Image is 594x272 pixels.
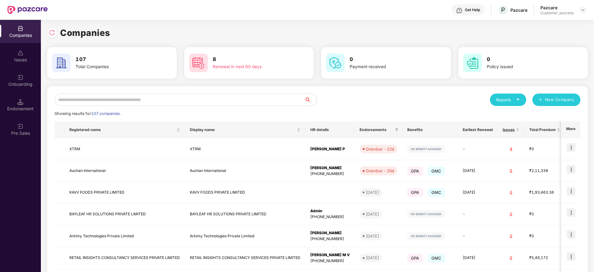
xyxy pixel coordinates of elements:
[310,214,350,220] div: [PHONE_NUMBER]
[496,97,520,103] div: Reports
[428,254,445,262] span: GMC
[185,225,305,247] td: Arkimy Technologies Private Limited
[503,233,519,239] div: 0
[366,211,379,217] div: [DATE]
[503,168,519,174] div: 0
[64,138,185,160] td: XTRM
[503,127,515,132] span: Issues
[366,233,379,239] div: [DATE]
[545,97,574,103] span: New Company
[540,11,574,15] div: Customer_success
[524,121,565,138] th: Total Premium
[567,252,575,261] img: icon
[350,55,428,64] h3: 0
[503,211,519,217] div: 0
[326,54,345,72] img: svg+xml;base64,PHN2ZyB4bWxucz0iaHR0cDovL3d3dy53My5vcmcvMjAwMC9zdmciIHdpZHRoPSI2MCIgaGVpZ2h0PSI2MC...
[463,54,482,72] img: svg+xml;base64,PHN2ZyB4bWxucz0iaHR0cDovL3d3dy53My5vcmcvMjAwMC9zdmciIHdpZHRoPSI2MCIgaGVpZ2h0PSI2MC...
[49,29,55,36] img: svg+xml;base64,PHN2ZyBpZD0iUmVsb2FkLTMyeDMyIiB4bWxucz0iaHR0cDovL3d3dy53My5vcmcvMjAwMC9zdmciIHdpZH...
[64,225,185,247] td: Arkimy Technologies Private Limited
[190,127,296,132] span: Display name
[529,190,560,195] div: ₹1,93,463.36
[529,168,560,174] div: ₹2,11,338
[402,121,458,138] th: Benefits
[76,64,154,70] div: Total Companies
[17,123,24,129] img: svg+xml;base64,PHN2ZyB3aWR0aD0iMjAiIGhlaWdodD0iMjAiIHZpZXdCb3g9IjAgMCAyMCAyMCIgZmlsbD0ibm9uZSIgeG...
[185,182,305,203] td: KAVV FOODS PRIVATE LIMITED
[17,25,24,32] img: svg+xml;base64,PHN2ZyBpZD0iQ29tcGFuaWVzIiB4bWxucz0iaHR0cDovL3d3dy53My5vcmcvMjAwMC9zdmciIHdpZHRoPS...
[91,111,121,116] span: 107 companies.
[407,254,423,262] span: GPA
[532,94,580,106] button: plusNew Company
[350,64,428,70] div: Payment received
[310,171,350,177] div: [PHONE_NUMBER]
[310,258,350,264] div: [PHONE_NUMBER]
[55,111,121,116] span: Showing results for
[64,160,185,182] td: Auchan International
[567,208,575,217] img: icon
[64,121,185,138] th: Registered name
[567,165,575,174] img: icon
[185,121,305,138] th: Display name
[539,98,543,103] span: plus
[458,203,498,225] td: -
[561,121,580,138] th: More
[501,6,505,14] span: P
[407,167,423,175] span: GPA
[310,146,350,152] div: [PERSON_NAME] P
[567,230,575,239] img: icon
[458,247,498,269] td: [DATE]
[395,128,399,132] span: filter
[503,190,519,195] div: 0
[529,211,560,217] div: ₹0
[458,138,498,160] td: -
[428,167,445,175] span: GMC
[529,146,560,152] div: ₹0
[360,127,392,132] span: Endorsements
[487,64,565,70] div: Policy issued
[456,7,462,14] img: svg+xml;base64,PHN2ZyBpZD0iSGVscC0zMngzMiIgeG1sbnM9Imh0dHA6Ly93d3cudzMub3JnLzIwMDAvc3ZnIiB3aWR0aD...
[17,99,24,105] img: svg+xml;base64,PHN2ZyB3aWR0aD0iMTQuNSIgaGVpZ2h0PSIxNC41IiB2aWV3Qm94PSIwIDAgMTYgMTYiIGZpbGw9Im5vbm...
[503,255,519,261] div: 0
[76,55,154,64] h3: 107
[17,74,24,81] img: svg+xml;base64,PHN2ZyB3aWR0aD0iMjAiIGhlaWdodD0iMjAiIHZpZXdCb3g9IjAgMCAyMCAyMCIgZmlsbD0ibm9uZSIgeG...
[189,54,208,72] img: svg+xml;base64,PHN2ZyB4bWxucz0iaHR0cDovL3d3dy53My5vcmcvMjAwMC9zdmciIHdpZHRoPSI2MCIgaGVpZ2h0PSI2MC...
[465,7,480,12] div: Get Help
[394,126,400,134] span: filter
[567,187,575,195] img: icon
[529,127,556,132] span: Total Premium
[64,182,185,203] td: KAVV FOODS PRIVATE LIMITED
[305,121,355,138] th: HR details
[185,138,305,160] td: XTRM
[458,225,498,247] td: -
[304,97,317,102] span: search
[64,203,185,225] td: BAYLEAF HR SOLUTIONS PRIVATE LIMITED
[310,236,350,242] div: [PHONE_NUMBER]
[503,146,519,152] div: 4
[185,160,305,182] td: Auchan International
[458,160,498,182] td: [DATE]
[185,247,305,269] td: RETAIL INSIGHTS CONSULTANCY SERVICES PRIVATE LIMITED
[52,54,71,72] img: svg+xml;base64,PHN2ZyB4bWxucz0iaHR0cDovL3d3dy53My5vcmcvMjAwMC9zdmciIHdpZHRoPSI2MCIgaGVpZ2h0PSI2MC...
[516,98,520,102] span: caret-down
[366,255,379,261] div: [DATE]
[366,189,379,195] div: [DATE]
[213,64,291,70] div: Renewal in next 60 days
[428,188,445,197] span: GMC
[366,146,394,152] div: Overdue - 22d
[17,50,24,56] img: svg+xml;base64,PHN2ZyBpZD0iSXNzdWVzX2Rpc2FibGVkIiB4bWxucz0iaHR0cDovL3d3dy53My5vcmcvMjAwMC9zdmciIH...
[185,203,305,225] td: BAYLEAF HR SOLUTIONS PRIVATE LIMITED
[458,121,498,138] th: Earliest Renewal
[310,252,350,258] div: [PERSON_NAME] M V
[407,232,445,240] img: svg+xml;base64,PHN2ZyB4bWxucz0iaHR0cDovL3d3dy53My5vcmcvMjAwMC9zdmciIHdpZHRoPSIxMjIiIGhlaWdodD0iMj...
[7,6,48,14] img: New Pazcare Logo
[310,165,350,171] div: [PERSON_NAME]
[407,188,423,197] span: GPA
[69,127,175,132] span: Registered name
[567,143,575,152] img: icon
[529,233,560,239] div: ₹0
[580,7,585,12] img: svg+xml;base64,PHN2ZyBpZD0iRHJvcGRvd24tMzJ4MzIiIHhtbG5zPSJodHRwOi8vd3d3LnczLm9yZy8yMDAwL3N2ZyIgd2...
[498,121,524,138] th: Issues
[310,208,350,214] div: Admin
[458,182,498,203] td: [DATE]
[304,94,317,106] button: search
